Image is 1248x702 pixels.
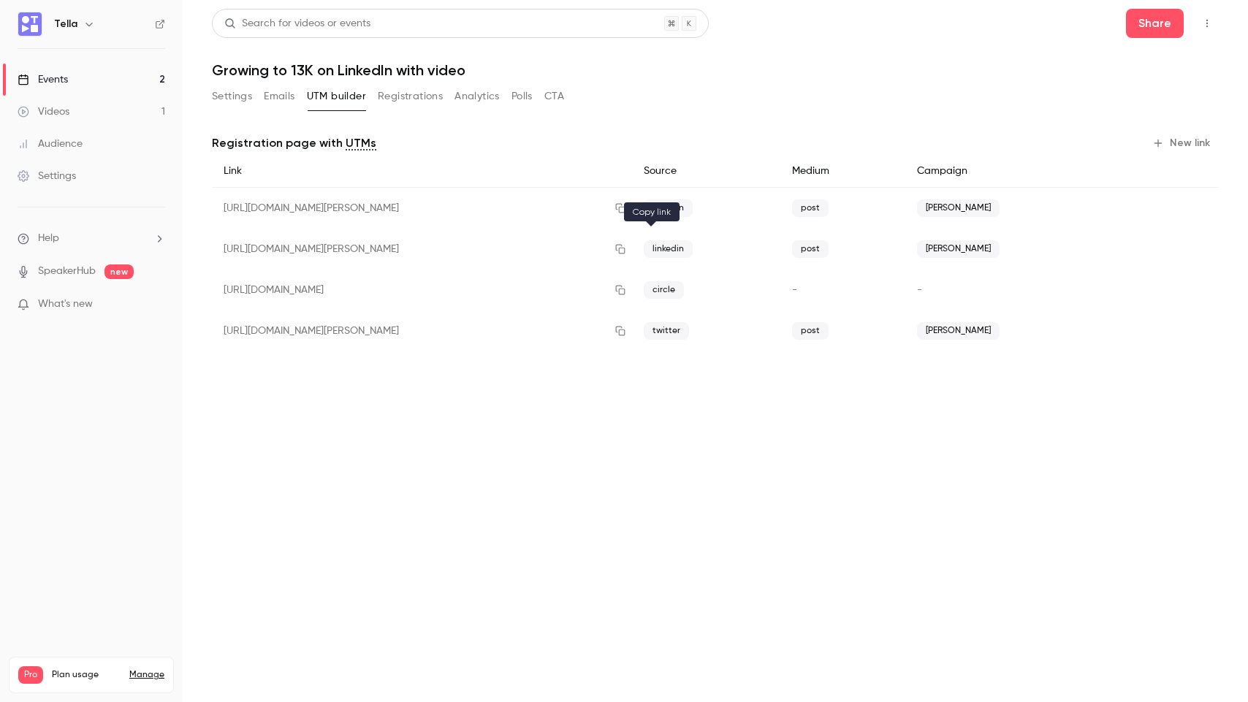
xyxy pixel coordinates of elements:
[1146,131,1219,155] button: New link
[212,61,1219,79] h1: Growing to 13K on LinkedIn with video
[212,155,632,188] div: Link
[917,240,1000,258] span: [PERSON_NAME]
[917,199,1000,217] span: [PERSON_NAME]
[224,16,370,31] div: Search for videos or events
[212,270,632,310] div: [URL][DOMAIN_NAME]
[18,137,83,151] div: Audience
[18,666,43,684] span: Pro
[792,285,797,295] span: -
[38,297,93,312] span: What's new
[792,322,829,340] span: post
[307,85,366,108] button: UTM builder
[378,85,443,108] button: Registrations
[212,310,632,351] div: [URL][DOMAIN_NAME][PERSON_NAME]
[454,85,500,108] button: Analytics
[544,85,564,108] button: CTA
[38,231,59,246] span: Help
[644,240,693,258] span: linkedin
[346,134,376,152] a: UTMs
[792,240,829,258] span: post
[104,264,134,279] span: new
[632,155,780,188] div: Source
[264,85,294,108] button: Emails
[511,85,533,108] button: Polls
[917,285,922,295] span: -
[644,199,693,217] span: linkedin
[18,169,76,183] div: Settings
[780,155,905,188] div: Medium
[18,12,42,36] img: Tella
[18,231,165,246] li: help-dropdown-opener
[18,72,68,87] div: Events
[212,85,252,108] button: Settings
[644,322,689,340] span: twitter
[18,104,69,119] div: Videos
[644,281,684,299] span: circle
[38,264,96,279] a: SpeakerHub
[54,17,77,31] h6: Tella
[1126,9,1184,38] button: Share
[52,669,121,681] span: Plan usage
[129,669,164,681] a: Manage
[212,188,632,229] div: [URL][DOMAIN_NAME][PERSON_NAME]
[212,229,632,270] div: [URL][DOMAIN_NAME][PERSON_NAME]
[212,134,376,152] p: Registration page with
[148,298,165,311] iframe: Noticeable Trigger
[792,199,829,217] span: post
[917,322,1000,340] span: [PERSON_NAME]
[905,155,1123,188] div: Campaign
